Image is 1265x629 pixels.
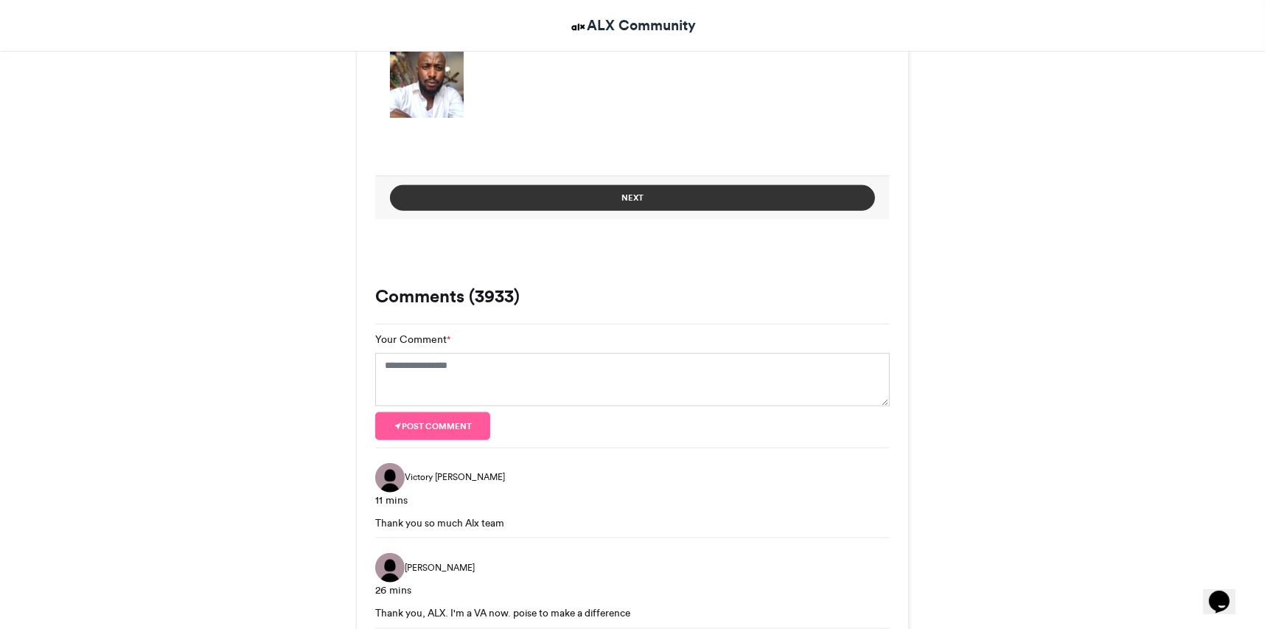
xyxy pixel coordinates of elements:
img: Victory [375,463,405,493]
a: ALX Community [569,15,697,36]
div: 11 mins [375,493,890,508]
button: Next [390,185,875,211]
img: Jeremiah [375,553,405,583]
label: Your Comment [375,332,450,347]
span: [PERSON_NAME] [405,561,475,574]
iframe: chat widget [1203,570,1250,614]
div: Thank you, ALX. I'm a VA now. poise to make a difference [375,605,890,620]
h3: Comments (3933) [375,288,890,305]
button: Post comment [375,412,490,440]
span: Victory [PERSON_NAME] [405,470,505,484]
img: 1756897816.256-b2dcae4267c1926e4edbba7f5065fdc4d8f11412.png [390,44,464,118]
img: ALX Community [569,18,588,36]
div: 26 mins [375,583,890,598]
div: Thank you so much Alx team [375,515,890,530]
